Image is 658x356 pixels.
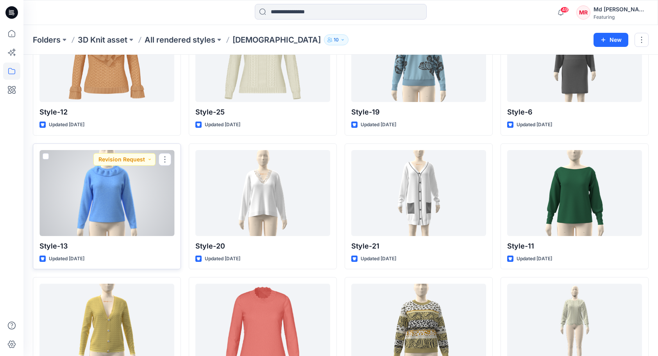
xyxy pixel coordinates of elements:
p: Updated [DATE] [361,255,396,263]
a: Style-19 [351,16,486,102]
a: Style-25 [195,16,330,102]
div: MR [576,5,590,20]
p: Updated [DATE] [49,255,84,263]
p: Style-20 [195,241,330,252]
a: 3D Knit asset [78,34,127,45]
button: New [594,33,628,47]
p: [DEMOGRAPHIC_DATA] [232,34,321,45]
a: Style-11 [507,150,642,236]
a: Style-13 [39,150,174,236]
p: Updated [DATE] [517,121,552,129]
p: Style-13 [39,241,174,252]
a: Style-12 [39,16,174,102]
a: Style-21 [351,150,486,236]
a: Style-20 [195,150,330,236]
p: Style-19 [351,107,486,118]
p: Style-25 [195,107,330,118]
a: Style-6 [507,16,642,102]
p: Style-21 [351,241,486,252]
p: Updated [DATE] [205,255,240,263]
div: Featuring [594,14,648,20]
p: Style-6 [507,107,642,118]
p: Updated [DATE] [517,255,552,263]
p: 10 [334,36,339,44]
p: Style-12 [39,107,174,118]
p: Updated [DATE] [361,121,396,129]
span: 49 [560,7,569,13]
p: Style-11 [507,241,642,252]
button: 10 [324,34,349,45]
a: All rendered styles [145,34,215,45]
p: Updated [DATE] [205,121,240,129]
p: Updated [DATE] [49,121,84,129]
div: Md [PERSON_NAME][DEMOGRAPHIC_DATA] [594,5,648,14]
a: Folders [33,34,61,45]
